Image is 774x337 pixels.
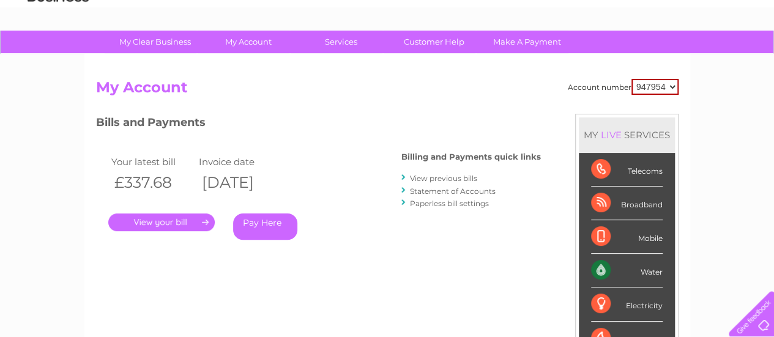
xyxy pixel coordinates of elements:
a: Customer Help [384,31,485,53]
a: View previous bills [410,174,477,183]
th: [DATE] [196,170,284,195]
td: Your latest bill [108,154,196,170]
a: Blog [668,52,685,61]
a: Paperless bill settings [410,199,489,208]
td: Invoice date [196,154,284,170]
a: 0333 014 3131 [543,6,628,21]
a: Telecoms [623,52,660,61]
div: Account number [568,79,679,95]
a: . [108,213,215,231]
a: Energy [589,52,616,61]
a: Statement of Accounts [410,187,496,196]
div: Telecoms [591,153,663,187]
div: Mobile [591,220,663,254]
div: Clear Business is a trading name of Verastar Limited (registered in [GEOGRAPHIC_DATA] No. 3667643... [99,7,677,59]
h3: Bills and Payments [96,114,541,135]
div: Water [591,254,663,287]
th: £337.68 [108,170,196,195]
a: Water [559,52,582,61]
div: Broadband [591,187,663,220]
a: My Account [198,31,299,53]
div: MY SERVICES [579,117,675,152]
div: LIVE [598,129,624,141]
a: Services [291,31,392,53]
h4: Billing and Payments quick links [401,152,541,161]
a: Contact [693,52,723,61]
a: My Clear Business [105,31,206,53]
a: Log out [734,52,762,61]
h2: My Account [96,79,679,102]
a: Pay Here [233,213,297,240]
img: logo.png [27,32,89,69]
a: Make A Payment [477,31,578,53]
div: Electricity [591,287,663,321]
